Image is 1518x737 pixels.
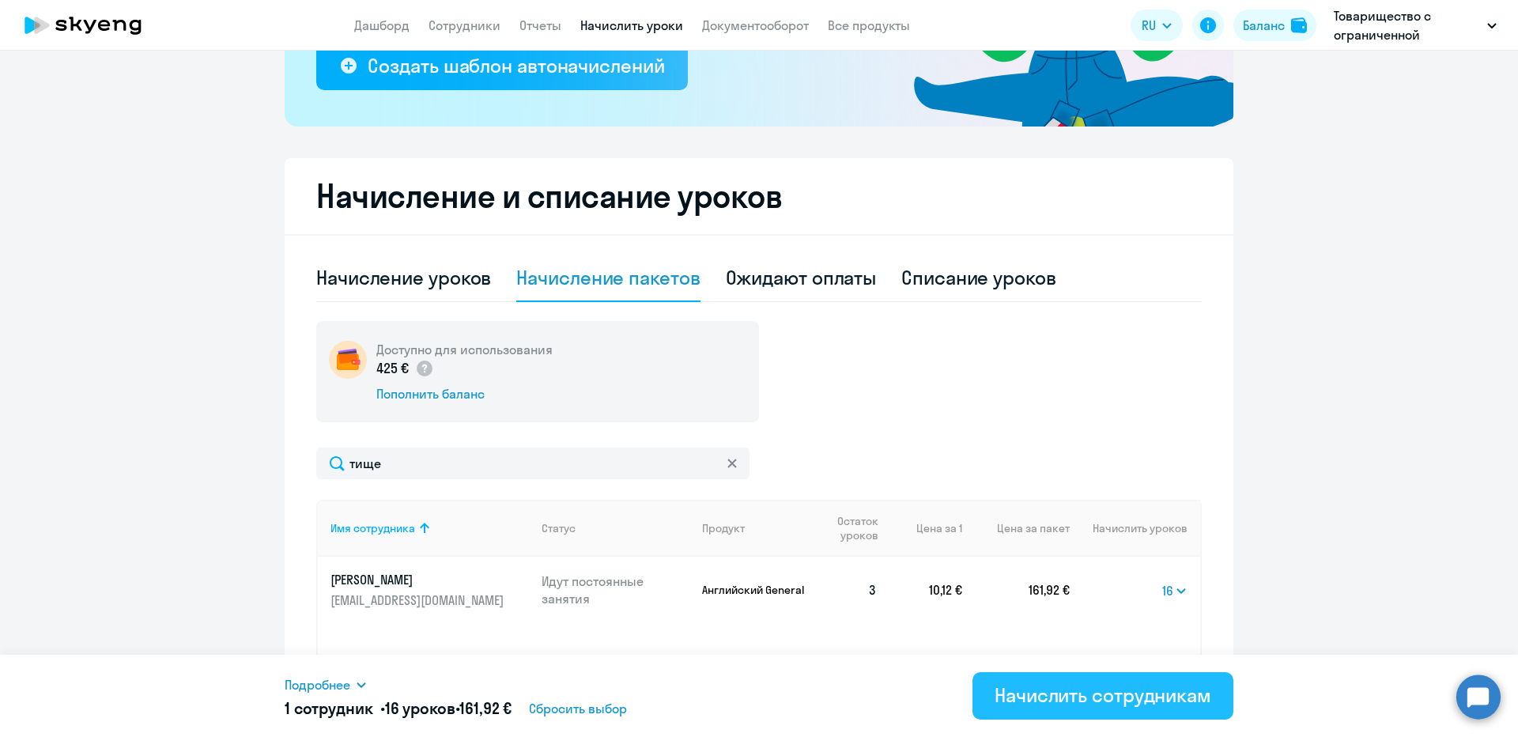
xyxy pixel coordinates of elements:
a: Дашборд [354,17,410,33]
p: Товарищество с ограниченной ответственностью «ITX (Айтикс)» (ТОО «ITX (Айтикс)»), Prepay [1334,6,1481,44]
h2: Начисление и списание уроков [316,177,1202,215]
div: Продукт [702,521,745,535]
th: Цена за пакет [962,500,1070,557]
div: Начисление уроков [316,265,491,290]
td: 161,92 € [962,557,1070,623]
div: Статус [542,521,576,535]
span: RU [1142,16,1156,35]
button: Товарищество с ограниченной ответственностью «ITX (Айтикс)» (ТОО «ITX (Айтикс)»), Prepay [1326,6,1505,44]
a: Документооборот [702,17,809,33]
span: Остаток уроков [821,514,878,542]
td: 3 [809,557,889,623]
div: Продукт [702,521,809,535]
a: Все продукты [828,17,910,33]
p: [EMAIL_ADDRESS][DOMAIN_NAME] [330,591,508,609]
img: balance [1291,17,1307,33]
td: 10,12 € [889,557,962,623]
img: wallet-circle.png [329,341,367,379]
h5: 1 сотрудник • • [285,697,512,720]
div: Создать шаблон автоначислений [368,53,664,78]
p: Идут постоянные занятия [542,573,690,607]
h5: Доступно для использования [376,341,553,358]
span: 16 уроков [385,698,455,718]
a: Начислить уроки [580,17,683,33]
div: Начисление пакетов [516,265,700,290]
div: Ожидают оплаты [726,265,877,290]
th: Цена за 1 [889,500,962,557]
div: Пополнить баланс [376,385,553,403]
span: Подробнее [285,675,350,694]
div: Списание уроков [901,265,1056,290]
p: [PERSON_NAME] [330,571,508,588]
span: Сбросить выбор [529,699,627,718]
a: Отчеты [519,17,561,33]
th: Начислить уроков [1070,500,1200,557]
div: Имя сотрудника [330,521,415,535]
div: Начислить сотрудникам [995,682,1211,708]
button: Балансbalance [1233,9,1316,41]
a: [PERSON_NAME][EMAIL_ADDRESS][DOMAIN_NAME] [330,571,529,609]
input: Поиск по имени, email, продукту или статусу [316,448,750,479]
button: RU [1131,9,1183,41]
div: Остаток уроков [821,514,889,542]
span: 161,92 € [459,698,512,718]
div: Баланс [1243,16,1285,35]
div: Статус [542,521,690,535]
div: Имя сотрудника [330,521,529,535]
button: Начислить сотрудникам [972,672,1233,720]
p: 425 € [376,358,434,379]
p: Английский General [702,583,809,597]
button: Создать шаблон автоначислений [316,43,688,90]
a: Сотрудники [429,17,500,33]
